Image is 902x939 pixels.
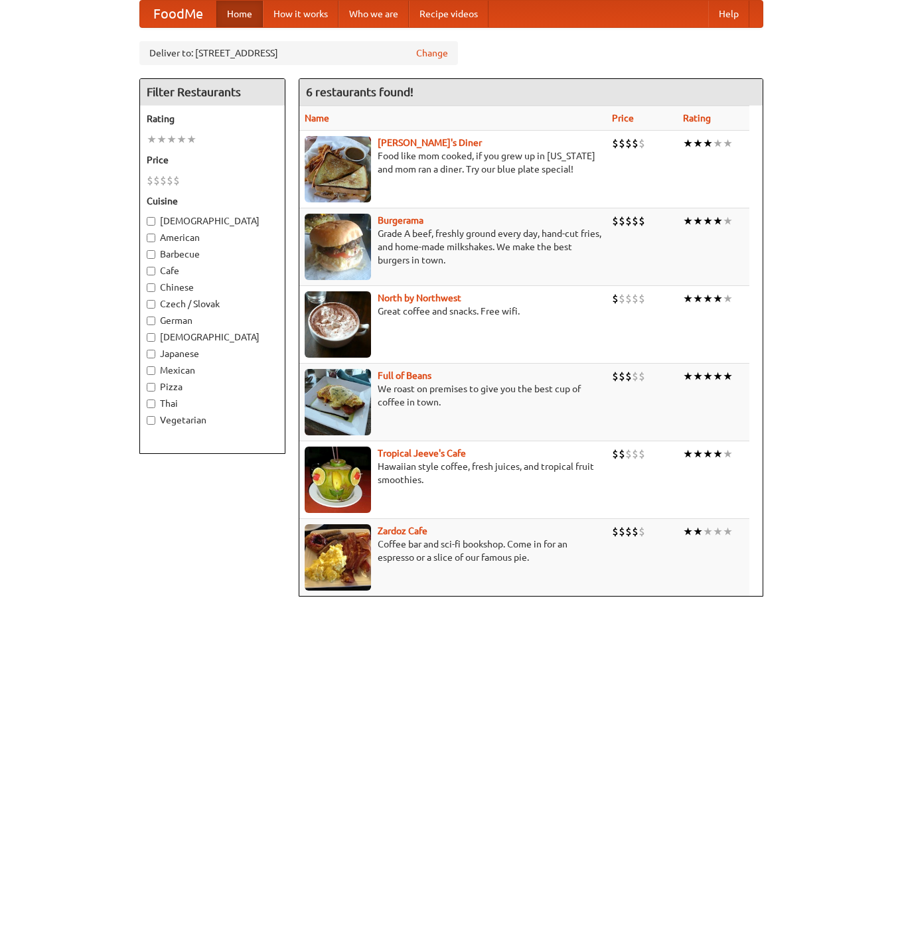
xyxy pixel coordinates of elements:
[683,291,693,306] li: ★
[147,416,155,425] input: Vegetarian
[632,291,639,306] li: $
[147,132,157,147] li: ★
[147,383,155,392] input: Pizza
[723,136,733,151] li: ★
[416,46,448,60] a: Change
[378,215,423,226] a: Burgerama
[338,1,409,27] a: Who we are
[147,112,278,125] h5: Rating
[378,526,427,536] a: Zardoz Cafe
[305,447,371,513] img: jeeves.jpg
[147,283,155,292] input: Chinese
[723,447,733,461] li: ★
[612,113,634,123] a: Price
[147,194,278,208] h5: Cuisine
[147,397,278,410] label: Thai
[683,136,693,151] li: ★
[378,137,482,148] a: [PERSON_NAME]'s Diner
[683,113,711,123] a: Rating
[632,214,639,228] li: $
[703,291,713,306] li: ★
[173,173,180,188] li: $
[147,281,278,294] label: Chinese
[683,524,693,539] li: ★
[703,447,713,461] li: ★
[147,380,278,394] label: Pizza
[147,231,278,244] label: American
[305,136,371,202] img: sallys.jpg
[683,214,693,228] li: ★
[683,369,693,384] li: ★
[619,214,625,228] li: $
[409,1,489,27] a: Recipe videos
[625,524,632,539] li: $
[305,227,601,267] p: Grade A beef, freshly ground every day, hand-cut fries, and home-made milkshakes. We make the bes...
[378,370,431,381] b: Full of Beans
[625,291,632,306] li: $
[713,136,723,151] li: ★
[378,448,466,459] a: Tropical Jeeve's Cafe
[167,173,173,188] li: $
[147,153,278,167] h5: Price
[305,214,371,280] img: burgerama.jpg
[147,347,278,360] label: Japanese
[147,250,155,259] input: Barbecue
[378,293,461,303] a: North by Northwest
[703,369,713,384] li: ★
[703,214,713,228] li: ★
[632,524,639,539] li: $
[305,113,329,123] a: Name
[305,305,601,318] p: Great coffee and snacks. Free wifi.
[619,136,625,151] li: $
[693,136,703,151] li: ★
[639,291,645,306] li: $
[713,524,723,539] li: ★
[612,214,619,228] li: $
[147,248,278,261] label: Barbecue
[160,173,167,188] li: $
[693,291,703,306] li: ★
[147,317,155,325] input: German
[713,447,723,461] li: ★
[147,267,155,275] input: Cafe
[167,132,177,147] li: ★
[305,460,601,486] p: Hawaiian style coffee, fresh juices, and tropical fruit smoothies.
[723,524,733,539] li: ★
[153,173,160,188] li: $
[693,524,703,539] li: ★
[305,382,601,409] p: We roast on premises to give you the best cup of coffee in town.
[723,369,733,384] li: ★
[619,369,625,384] li: $
[612,136,619,151] li: $
[305,524,371,591] img: zardoz.jpg
[147,300,155,309] input: Czech / Slovak
[683,447,693,461] li: ★
[693,214,703,228] li: ★
[713,214,723,228] li: ★
[147,234,155,242] input: American
[619,524,625,539] li: $
[147,364,278,377] label: Mexican
[147,366,155,375] input: Mexican
[147,297,278,311] label: Czech / Slovak
[147,217,155,226] input: [DEMOGRAPHIC_DATA]
[632,136,639,151] li: $
[147,173,153,188] li: $
[612,447,619,461] li: $
[632,369,639,384] li: $
[177,132,187,147] li: ★
[139,41,458,65] div: Deliver to: [STREET_ADDRESS]
[305,149,601,176] p: Food like mom cooked, if you grew up in [US_STATE] and mom ran a diner. Try our blue plate special!
[305,369,371,435] img: beans.jpg
[625,214,632,228] li: $
[625,447,632,461] li: $
[157,132,167,147] li: ★
[187,132,196,147] li: ★
[708,1,749,27] a: Help
[619,447,625,461] li: $
[639,369,645,384] li: $
[619,291,625,306] li: $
